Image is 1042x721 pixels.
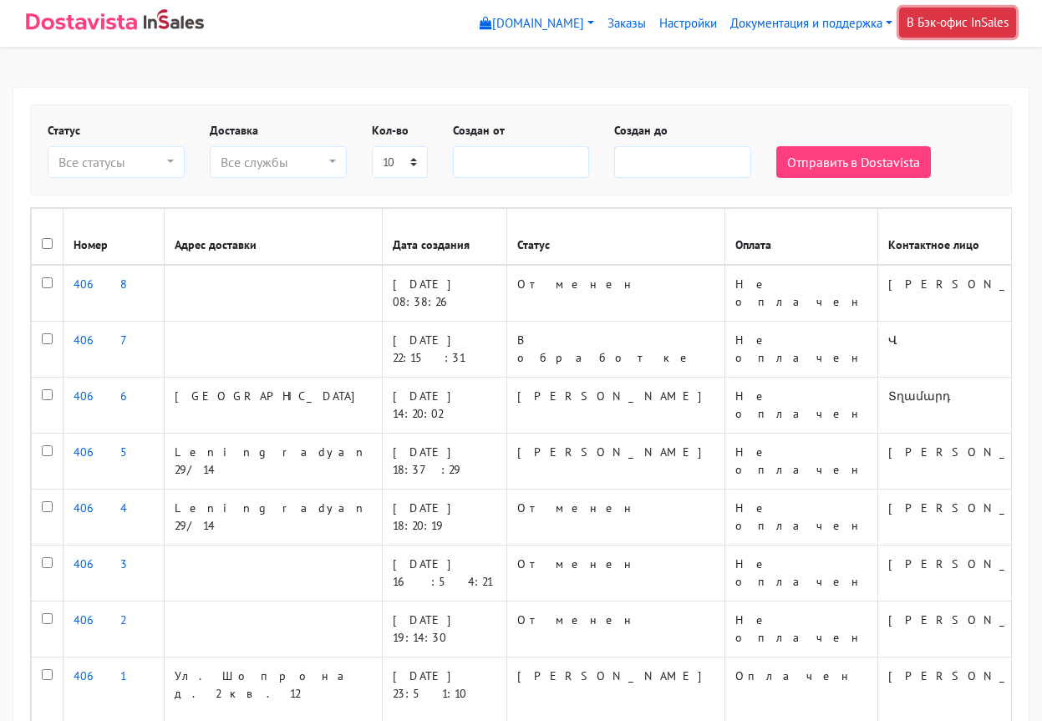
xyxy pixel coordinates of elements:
a: 4066 [74,388,154,404]
div: Все статусы [58,152,164,172]
td: Не оплачен [725,265,878,322]
a: Документация и поддержка [724,8,899,40]
td: [DATE] 08:38:26 [383,265,507,322]
label: Создан от [453,122,505,140]
td: Не оплачен [725,378,878,434]
td: [DATE] 18:20:19 [383,490,507,546]
a: [DOMAIN_NAME] [473,8,601,40]
th: Статус [507,209,725,266]
a: Заказы [601,8,653,40]
td: Не оплачен [725,322,878,378]
a: 4068 [74,277,127,292]
td: Не оплачен [725,546,878,602]
a: 4061 [74,668,125,683]
img: Dostavista - срочная курьерская служба доставки [26,13,137,30]
td: Отменен [507,546,725,602]
th: Дата создания [383,209,507,266]
td: [GEOGRAPHIC_DATA] [165,378,383,434]
td: [PERSON_NAME] [507,378,725,434]
a: 4065 [74,444,150,460]
th: Оплата [725,209,878,266]
td: Отменен [507,602,725,658]
button: Все службы [210,146,347,178]
button: Все статусы [48,146,185,178]
a: В Бэк-офис InSales [899,8,1016,38]
td: Leningradyan 29/14 [165,490,383,546]
td: Не оплачен [725,602,878,658]
td: [DATE] 18:37:29 [383,434,507,490]
label: Статус [48,122,80,140]
td: Не оплачен [725,434,878,490]
td: [PERSON_NAME] [507,434,725,490]
td: Отменен [507,265,725,322]
td: [DATE] 16:54:21 [383,546,507,602]
td: В обработке [507,322,725,378]
a: Настройки [653,8,724,40]
th: Адрес доставки [165,209,383,266]
td: Отменен [507,490,725,546]
img: InSales [144,9,204,29]
td: [DATE] 22:15:31 [383,322,507,378]
a: 4064 [74,500,127,515]
td: [DATE] 19:14:30 [383,602,507,658]
label: Кол-во [372,122,409,140]
td: Leningradyan 29/14 [165,434,383,490]
td: Не оплачен [725,490,878,546]
td: [DATE] 14:20:02 [383,378,507,434]
a: 4067 [74,333,142,348]
a: 4062 [74,612,125,627]
th: Номер [64,209,165,266]
a: 4063 [74,556,128,571]
label: Создан до [614,122,668,140]
label: Доставка [210,122,258,140]
div: Все службы [221,152,326,172]
button: Отправить в Dostavista [776,146,931,178]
